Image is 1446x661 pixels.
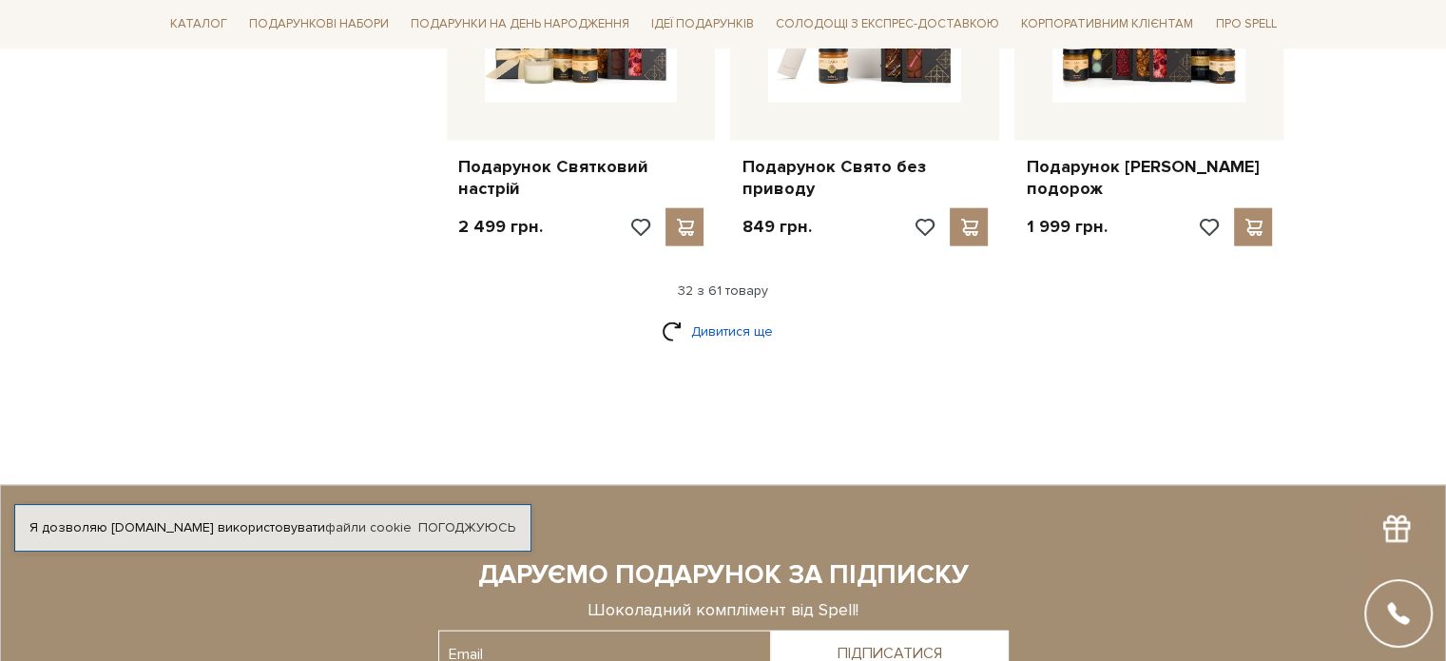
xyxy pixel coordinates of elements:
div: Я дозволяю [DOMAIN_NAME] використовувати [15,519,530,536]
span: Про Spell [1207,10,1283,39]
a: Солодощі з експрес-доставкою [768,8,1007,40]
a: Подарунок [PERSON_NAME] подорож [1026,156,1272,201]
span: Подарунки на День народження [403,10,637,39]
div: 32 з 61 товару [155,282,1292,300]
a: Погоджуюсь [418,519,515,536]
span: Ідеї подарунків [644,10,762,39]
span: Подарункові набори [241,10,396,39]
p: 2 499 грн. [458,216,543,238]
a: Подарунок Святковий настрій [458,156,704,201]
span: Каталог [163,10,235,39]
a: Дивитися ще [662,315,785,348]
a: Корпоративним клієнтам [1013,8,1201,40]
a: файли cookie [325,519,412,535]
p: 849 грн. [742,216,811,238]
p: 1 999 грн. [1026,216,1107,238]
a: Подарунок Свято без приводу [742,156,988,201]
